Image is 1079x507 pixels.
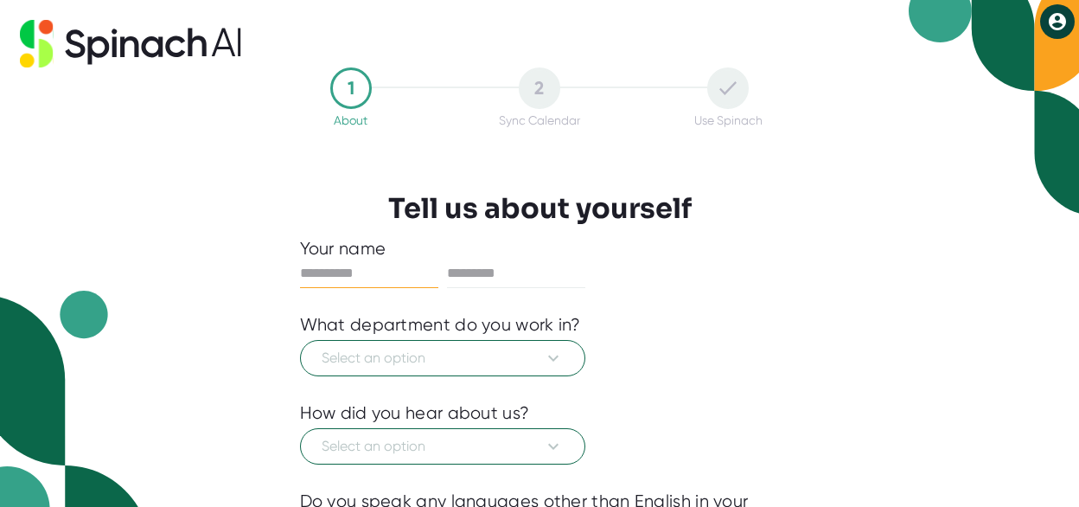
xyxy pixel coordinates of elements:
[322,436,564,457] span: Select an option
[694,113,763,127] div: Use Spinach
[322,348,564,369] span: Select an option
[300,402,530,424] div: How did you hear about us?
[519,67,560,109] div: 2
[330,67,372,109] div: 1
[300,314,581,336] div: What department do you work in?
[499,113,580,127] div: Sync Calendar
[300,340,585,376] button: Select an option
[300,238,780,260] div: Your name
[300,428,585,465] button: Select an option
[334,113,367,127] div: About
[388,192,692,225] h3: Tell us about yourself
